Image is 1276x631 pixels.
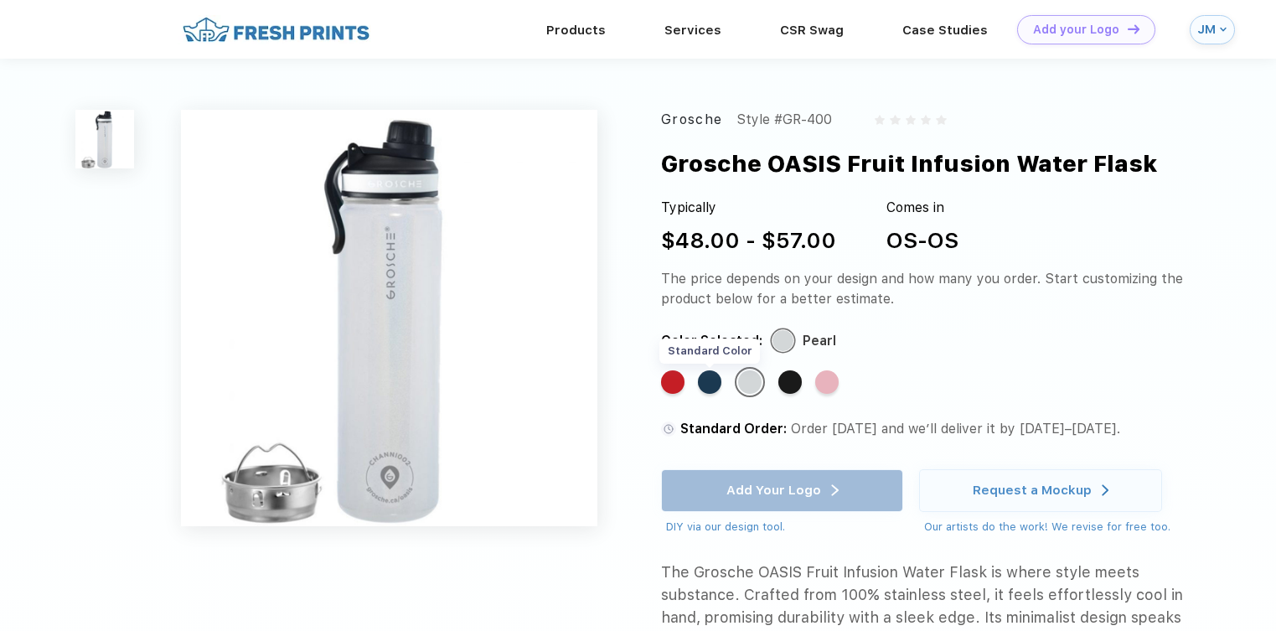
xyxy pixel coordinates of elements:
[661,198,836,218] div: Typically
[803,331,836,351] div: Pearl
[886,224,958,256] div: OS-OS
[1033,23,1119,37] div: Add your Logo
[936,115,946,125] img: gray_star.svg
[973,482,1092,499] div: Request a Mockup
[75,110,134,168] img: func=resize&h=100
[546,23,606,38] a: Products
[661,147,1158,181] div: Grosche OASIS Fruit Infusion Water Flask
[1102,484,1109,497] img: white arrow
[815,370,839,394] div: Rose Quartz
[1128,24,1139,34] img: DT
[680,421,787,437] span: Standard Order:
[661,331,762,351] div: Color Selected:
[661,370,684,394] div: Flame Red
[661,224,836,256] div: $48.00 - $57.00
[1220,26,1227,33] img: arrow_down_blue.svg
[666,519,903,535] div: DIY via our design tool.
[661,110,723,130] div: Grosche
[875,115,885,125] img: gray_star.svg
[906,115,916,125] img: gray_star.svg
[178,15,375,44] img: fo%20logo%202.webp
[698,370,721,394] div: Mountain Blue
[890,115,900,125] img: gray_star.svg
[661,269,1184,309] div: The price depends on your design and how many you order. Start customizing the product below for ...
[886,198,958,218] div: Comes in
[181,110,597,526] img: func=resize&h=640
[738,370,762,394] div: Pearl
[921,115,931,125] img: gray_star.svg
[661,422,676,437] img: standard order
[778,370,802,394] div: Midnight Black
[924,519,1170,535] div: Our artists do the work! We revise for free too.
[736,110,832,130] div: Style #GR-400
[791,421,1120,437] span: Order [DATE] and we’ll deliver it by [DATE]–[DATE].
[1197,23,1216,37] div: JM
